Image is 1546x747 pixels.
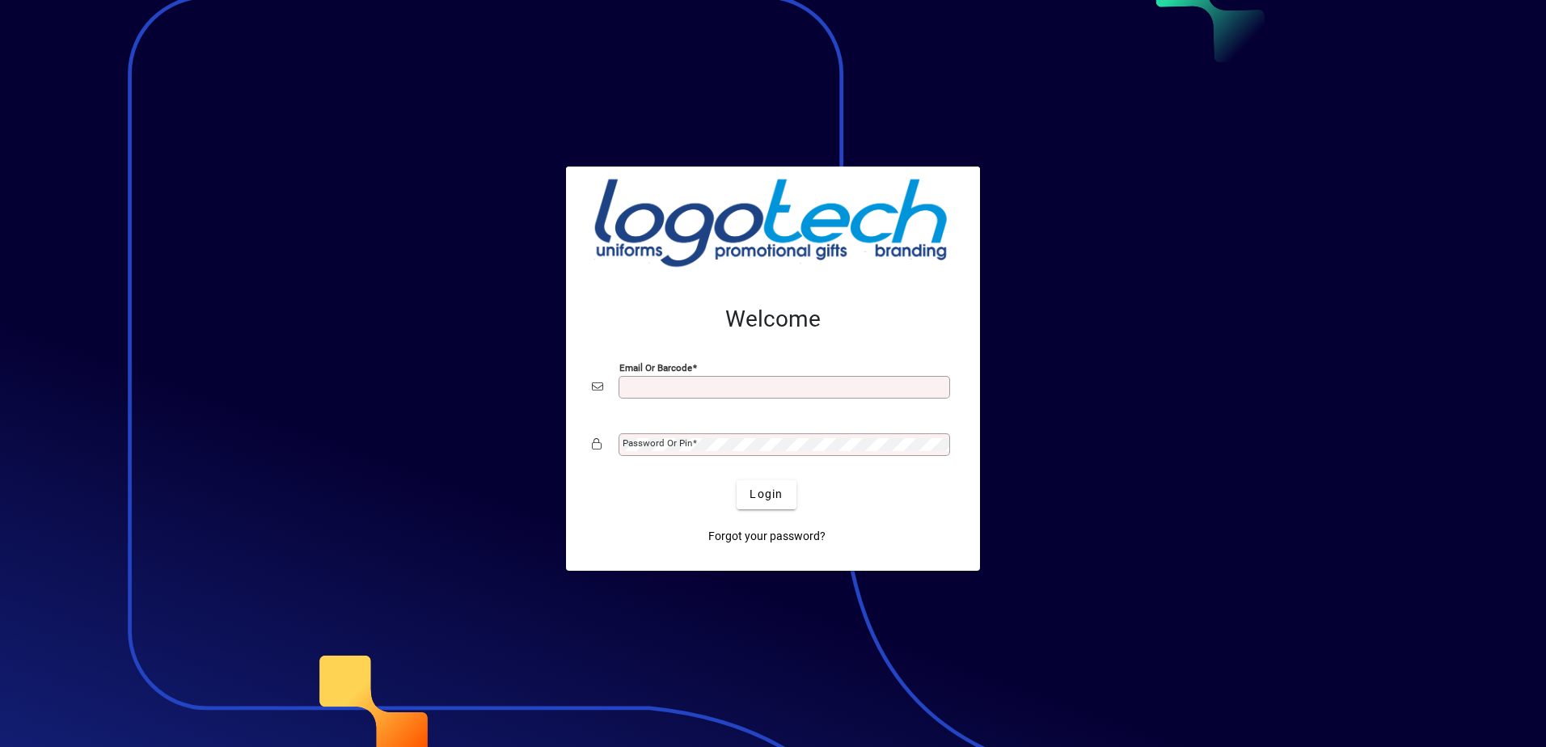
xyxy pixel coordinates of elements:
[702,522,832,551] a: Forgot your password?
[619,361,692,373] mat-label: Email or Barcode
[708,528,826,545] span: Forgot your password?
[750,486,783,503] span: Login
[623,437,692,449] mat-label: Password or Pin
[592,306,954,333] h2: Welcome
[737,480,796,509] button: Login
